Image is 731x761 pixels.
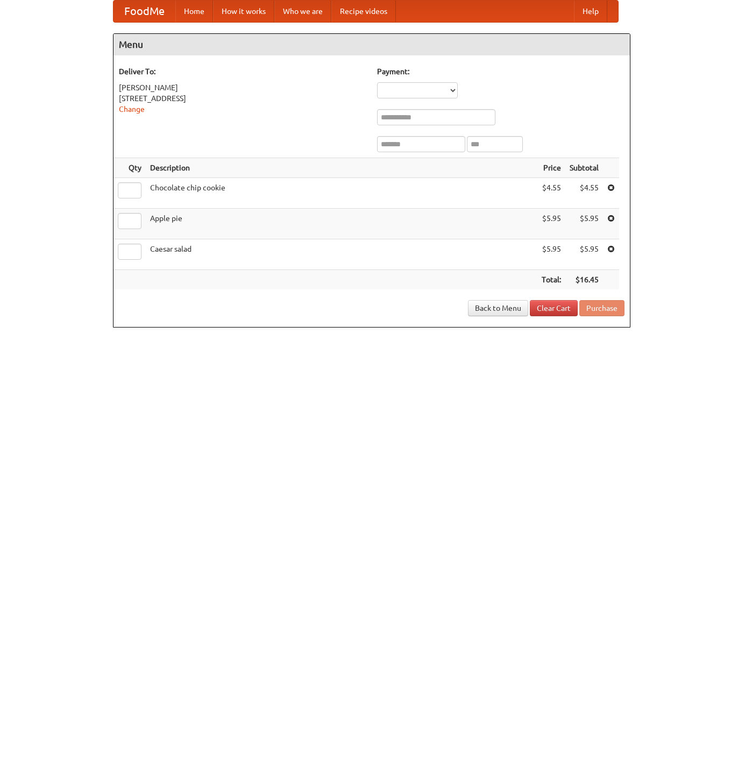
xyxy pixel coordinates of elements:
[119,93,366,104] div: [STREET_ADDRESS]
[146,209,537,239] td: Apple pie
[113,34,630,55] h4: Menu
[119,105,145,113] a: Change
[113,1,175,22] a: FoodMe
[537,158,565,178] th: Price
[565,270,603,290] th: $16.45
[537,270,565,290] th: Total:
[565,178,603,209] td: $4.55
[377,66,624,77] h5: Payment:
[113,158,146,178] th: Qty
[565,239,603,270] td: $5.95
[565,158,603,178] th: Subtotal
[565,209,603,239] td: $5.95
[468,300,528,316] a: Back to Menu
[119,82,366,93] div: [PERSON_NAME]
[274,1,331,22] a: Who we are
[146,178,537,209] td: Chocolate chip cookie
[175,1,213,22] a: Home
[530,300,578,316] a: Clear Cart
[213,1,274,22] a: How it works
[537,178,565,209] td: $4.55
[537,239,565,270] td: $5.95
[331,1,396,22] a: Recipe videos
[574,1,607,22] a: Help
[537,209,565,239] td: $5.95
[119,66,366,77] h5: Deliver To:
[146,158,537,178] th: Description
[579,300,624,316] button: Purchase
[146,239,537,270] td: Caesar salad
